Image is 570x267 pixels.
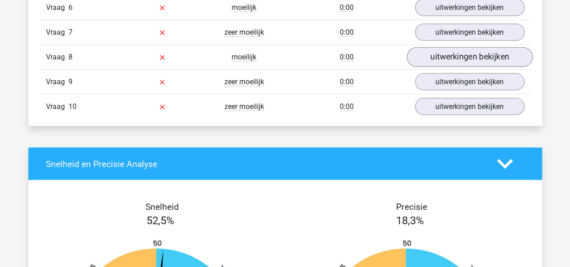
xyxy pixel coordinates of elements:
[46,77,68,87] span: Vraag
[68,77,73,86] span: 9
[340,77,354,86] span: 0:00
[224,28,264,37] span: zeer moeilijk
[415,24,524,41] a: uitwerkingen bekijken
[224,77,264,86] span: zeer moeilijk
[232,53,256,62] span: moeilijk
[46,101,68,112] span: Vraag
[224,102,264,111] span: zeer moeilijk
[340,28,354,37] span: 0:00
[46,2,68,13] span: Vraag
[415,73,524,91] a: uitwerkingen bekijken
[46,159,483,169] h4: Snelheid en Precisie Analyse
[46,27,68,38] span: Vraag
[296,202,528,212] h4: Precisie
[146,214,174,227] span: 52,5%
[46,52,68,63] span: Vraag
[68,102,77,111] span: 10
[340,53,354,62] span: 0:00
[340,3,354,12] span: 0:00
[340,102,354,111] span: 0:00
[232,3,256,12] span: moeilijk
[396,214,424,227] span: 18,3%
[68,28,73,36] span: 7
[68,53,73,61] span: 8
[406,48,532,68] a: uitwerkingen bekijken
[46,202,278,212] h4: Snelheid
[68,3,73,12] span: 6
[415,98,524,115] a: uitwerkingen bekijken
